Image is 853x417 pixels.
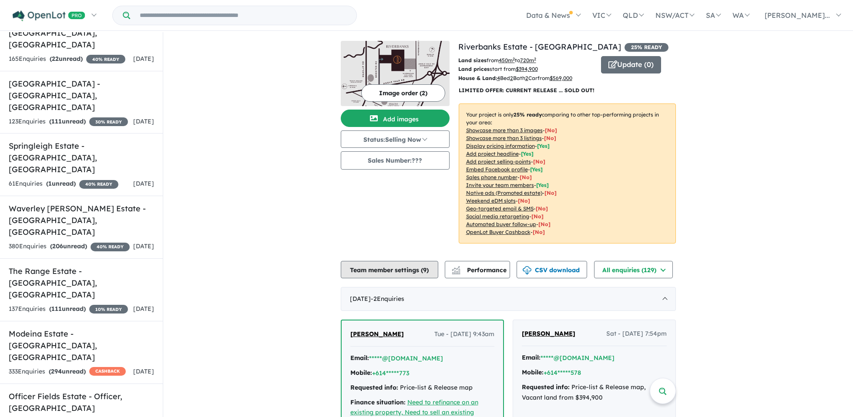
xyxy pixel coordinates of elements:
a: Riverbanks Estate - Angle Vale [341,41,450,106]
span: [DATE] [133,55,154,63]
h5: Modeina Estate - [GEOGRAPHIC_DATA] , [GEOGRAPHIC_DATA] [9,328,154,363]
span: 40 % READY [86,55,125,63]
button: Team member settings (9) [341,261,438,278]
button: Status:Selling Now [341,130,450,148]
span: [No] [531,213,544,220]
span: [No] [538,221,551,227]
b: 25 % ready [514,111,542,118]
button: All enquiries (129) [594,261,673,278]
h5: [GEOGRAPHIC_DATA] - [GEOGRAPHIC_DATA] , [GEOGRAPHIC_DATA] [9,78,154,113]
span: [PERSON_NAME]... [765,11,830,20]
strong: ( unread) [49,117,86,125]
u: Native ads (Promoted estate) [466,190,542,196]
strong: ( unread) [50,242,87,250]
span: [ Yes ] [521,150,534,157]
b: Land sizes [458,57,487,63]
button: Sales Number:??? [341,151,450,170]
u: Add project headline [466,150,519,157]
u: OpenLot Buyer Cashback [466,229,531,235]
sup: 2 [534,57,536,61]
u: Invite your team members [466,182,534,188]
strong: Requested info: [350,384,398,391]
strong: Email: [522,354,541,361]
img: Openlot PRO Logo White [13,10,85,21]
span: [No] [533,229,545,235]
span: [ No ] [533,158,545,165]
span: 40 % READY [91,243,130,251]
u: Geo-targeted email & SMS [466,205,534,212]
b: House & Land: [458,75,497,81]
h5: Springleigh Estate - [GEOGRAPHIC_DATA] , [GEOGRAPHIC_DATA] [9,140,154,175]
span: [ No ] [545,127,557,133]
strong: Finance situation: [350,398,406,406]
div: 380 Enquir ies [9,241,130,252]
p: LIMITED OFFER: CURRENT RELEASE ... SOLD OUT! [459,86,676,95]
span: 30 % READY [89,117,128,126]
span: 40 % READY [79,180,118,189]
u: 720 m [520,57,536,63]
span: to [515,57,536,63]
u: Embed Facebook profile [466,166,528,173]
u: Social media retargeting [466,213,529,220]
a: [PERSON_NAME] [522,329,575,339]
span: CASHBACK [89,367,126,376]
img: download icon [523,266,531,275]
u: Add project selling-points [466,158,531,165]
a: Riverbanks Estate - [GEOGRAPHIC_DATA] [458,42,621,52]
span: 22 [52,55,59,63]
p: Bed Bath Car from [458,74,594,83]
button: Add images [341,110,450,127]
div: 137 Enquir ies [9,304,128,314]
img: bar-chart.svg [452,269,460,274]
p: start from [458,65,594,73]
u: Sales phone number [466,174,517,180]
span: 294 [51,367,62,375]
span: Tue - [DATE] 9:43am [434,329,494,340]
span: Performance [453,266,507,274]
u: Automated buyer follow-up [466,221,536,227]
h5: Waverley [PERSON_NAME] Estate - [GEOGRAPHIC_DATA] , [GEOGRAPHIC_DATA] [9,203,154,238]
p: from [458,56,594,65]
span: [ Yes ] [530,166,543,173]
div: 123 Enquir ies [9,117,128,127]
p: Your project is only comparing to other top-performing projects in your area: - - - - - - - - - -... [459,103,676,244]
img: line-chart.svg [452,266,460,271]
span: 10 % READY [89,305,128,314]
button: CSV download [517,261,587,278]
span: - 2 Enquir ies [371,295,404,303]
u: Showcase more than 3 listings [466,135,542,141]
div: Price-list & Release map [350,383,494,393]
span: 25 % READY [625,43,668,52]
u: Weekend eDM slots [466,197,516,204]
span: [ No ] [520,174,532,180]
u: Display pricing information [466,143,535,149]
div: [DATE] [341,287,676,311]
span: [DATE] [133,242,154,250]
u: 450 m [499,57,515,63]
h5: Officer Fields Estate - Officer , [GEOGRAPHIC_DATA] [9,390,154,414]
span: Sat - [DATE] 7:54pm [606,329,667,339]
u: $ 394,900 [516,66,538,72]
span: [No] [544,190,557,196]
span: [ Yes ] [537,143,550,149]
div: Price-list & Release map, Vacant land from $394,900 [522,382,667,403]
strong: Email: [350,354,369,362]
input: Try estate name, suburb, builder or developer [132,6,355,25]
strong: ( unread) [49,305,86,313]
strong: Mobile: [350,369,372,377]
u: $ 569,000 [550,75,572,81]
span: [PERSON_NAME] [350,330,404,338]
button: Update (0) [601,56,661,73]
strong: Mobile: [522,368,544,376]
span: [No] [518,197,530,204]
u: Showcase more than 3 images [466,127,543,133]
span: [DATE] [133,117,154,125]
div: 333 Enquir ies [9,367,126,377]
strong: Requested info: [522,383,570,391]
span: 1 [48,180,52,187]
span: [No] [536,205,548,212]
strong: ( unread) [49,367,86,375]
u: 2 [525,75,528,81]
h5: City Views Estate - [GEOGRAPHIC_DATA] , [GEOGRAPHIC_DATA] [9,15,154,50]
span: 111 [51,305,62,313]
